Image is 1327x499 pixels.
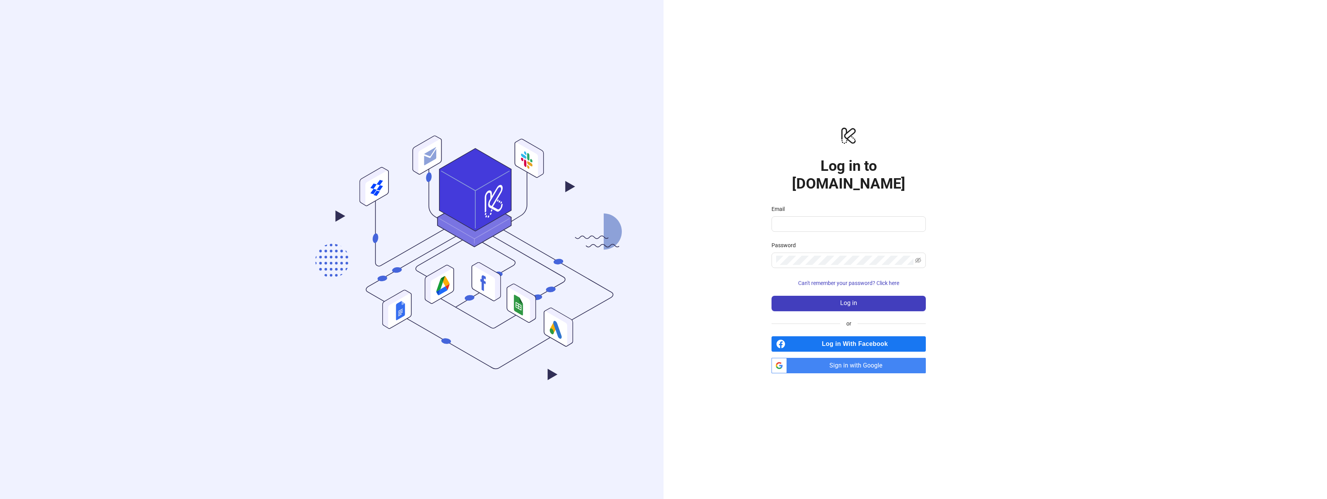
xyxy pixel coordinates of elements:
button: Log in [772,296,926,311]
button: Can't remember your password? Click here [772,277,926,290]
input: Password [776,256,913,265]
span: Log in [840,300,857,307]
label: Password [772,241,801,249]
span: Can't remember your password? Click here [798,280,899,286]
label: Email [772,205,790,213]
span: Sign in with Google [790,358,926,373]
input: Email [776,219,920,229]
a: Sign in with Google [772,358,926,373]
a: Can't remember your password? Click here [772,280,926,286]
span: Log in With Facebook [788,336,926,352]
span: eye-invisible [915,257,921,263]
span: or [840,319,858,328]
h1: Log in to [DOMAIN_NAME] [772,157,926,192]
a: Log in With Facebook [772,336,926,352]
